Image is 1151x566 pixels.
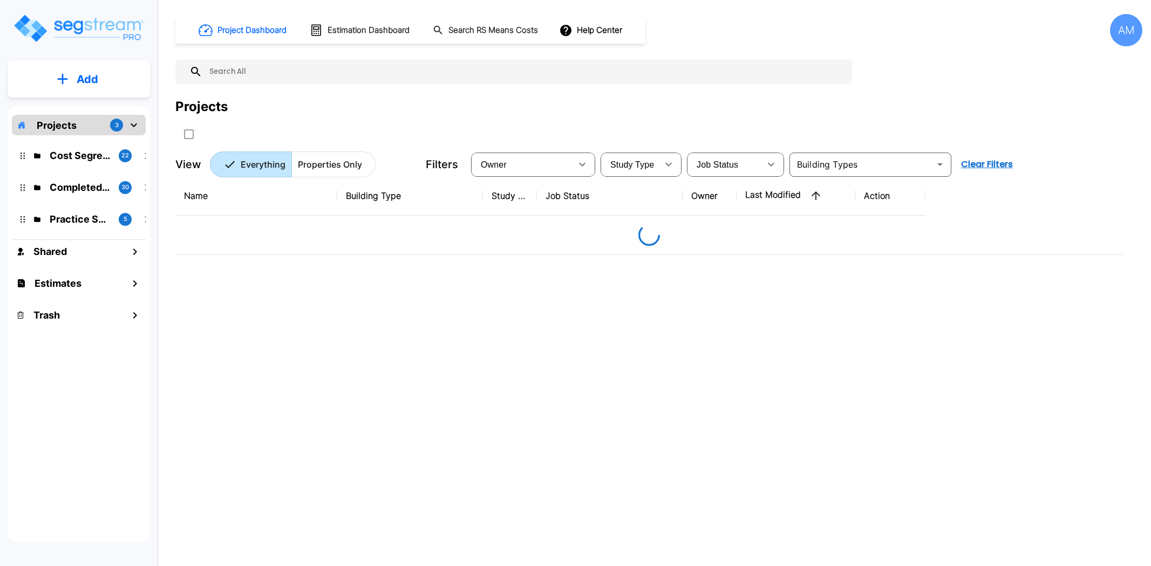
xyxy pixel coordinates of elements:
div: Projects [175,97,228,116]
p: Everything [241,158,285,171]
h1: Search RS Means Costs [448,24,538,37]
input: Building Types [793,157,930,172]
th: Study Type [483,176,537,216]
span: Study Type [610,160,654,169]
img: Logo [12,13,145,44]
p: Cost Segregation Studies [50,148,110,163]
button: Search RS Means Costs [428,20,544,41]
th: Owner [683,176,737,216]
h1: Estimation Dashboard [328,24,410,37]
p: Practice Samples [50,212,110,226]
button: Open [932,157,948,172]
p: Projects [37,118,77,133]
h1: Trash [33,308,60,322]
div: Select [603,149,658,180]
span: Job Status [697,160,738,169]
button: SelectAll [178,123,200,145]
th: Job Status [537,176,683,216]
p: 5 [124,215,127,224]
span: Owner [481,160,507,169]
input: Search All [202,59,847,84]
div: Select [473,149,571,180]
p: 30 [121,183,129,192]
p: Filters [426,156,458,172]
th: Last Modified [737,176,855,216]
th: Action [855,176,925,216]
p: Add [77,71,98,87]
div: AM [1110,14,1142,46]
p: Properties Only [298,158,362,171]
th: Building Type [337,176,483,216]
h1: Estimates [35,276,81,291]
th: Name [175,176,337,216]
div: Select [689,149,760,180]
button: Help Center [557,20,626,40]
h1: Project Dashboard [217,24,287,37]
p: 22 [121,151,129,160]
h1: Shared [33,244,67,259]
button: Project Dashboard [194,18,292,42]
button: Add [8,64,150,95]
p: Completed Projects [50,180,110,195]
div: Platform [210,151,376,177]
p: View [175,156,201,172]
p: 3 [115,121,119,130]
button: Properties Only [291,151,376,177]
button: Clear Filters [957,154,1017,175]
button: Everything [210,151,292,177]
button: Estimation Dashboard [305,19,416,42]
